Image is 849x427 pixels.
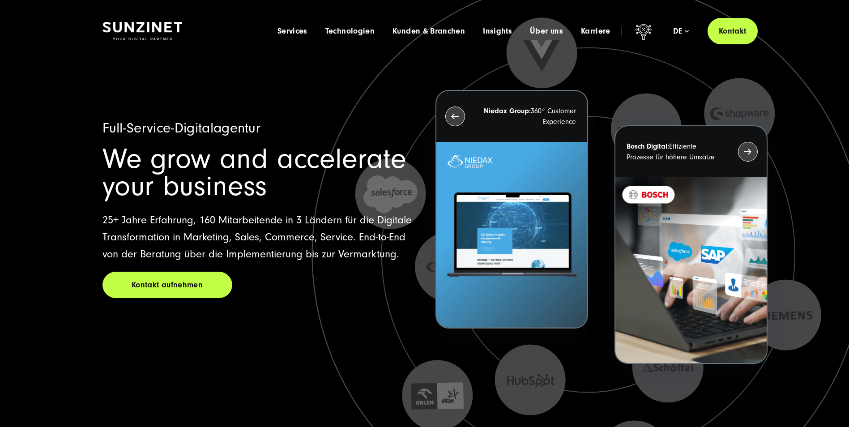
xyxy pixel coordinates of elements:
[481,106,576,127] p: 360° Customer Experience
[614,125,767,364] button: Bosch Digital:Effiziente Prozesse für höhere Umsätze BOSCH - Kundeprojekt - Digital Transformatio...
[673,27,689,36] div: de
[325,27,375,36] a: Technologien
[102,22,182,41] img: SUNZINET Full Service Digital Agentur
[102,120,261,136] span: Full-Service-Digitalagentur
[708,18,758,44] a: Kontakt
[435,90,588,329] button: Niedax Group:360° Customer Experience Letztes Projekt von Niedax. Ein Laptop auf dem die Niedax W...
[102,272,232,298] a: Kontakt aufnehmen
[102,143,406,202] span: We grow and accelerate your business
[615,177,766,363] img: BOSCH - Kundeprojekt - Digital Transformation Agentur SUNZINET
[627,142,669,150] strong: Bosch Digital:
[483,27,512,36] a: Insights
[581,27,610,36] a: Karriere
[484,107,531,115] strong: Niedax Group:
[436,142,587,328] img: Letztes Projekt von Niedax. Ein Laptop auf dem die Niedax Website geöffnet ist, auf blauem Hinter...
[393,27,465,36] a: Kunden & Branchen
[277,27,307,36] a: Services
[102,212,414,263] p: 25+ Jahre Erfahrung, 160 Mitarbeitende in 3 Ländern für die Digitale Transformation in Marketing,...
[530,27,563,36] a: Über uns
[627,141,721,162] p: Effiziente Prozesse für höhere Umsätze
